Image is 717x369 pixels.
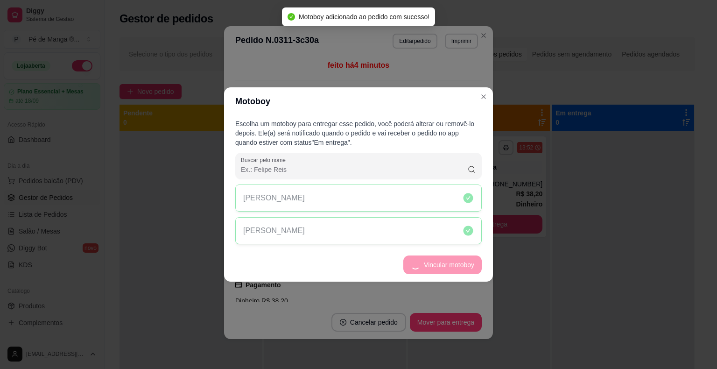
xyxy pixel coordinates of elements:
span: Motoboy adicionado ao pedido com sucesso! [299,13,429,21]
button: Close [476,89,491,104]
p: [PERSON_NAME] [243,225,305,236]
p: [PERSON_NAME] [243,192,305,204]
header: Motoboy [224,87,493,115]
label: Buscar pelo nome [241,156,289,164]
p: Escolha um motoboy para entregar esse pedido, você poderá alterar ou removê-lo depois. Ele(a) ser... [235,119,482,147]
span: check-circle [288,13,295,21]
input: Buscar pelo nome [241,165,467,174]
